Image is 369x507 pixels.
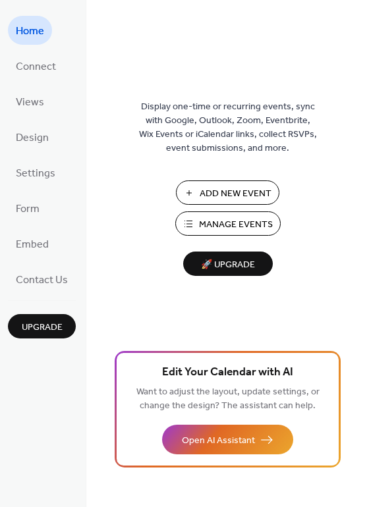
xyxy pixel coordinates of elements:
button: Open AI Assistant [162,425,293,454]
button: Manage Events [175,211,281,236]
a: Embed [8,229,57,258]
span: Connect [16,57,56,78]
a: Connect [8,51,64,80]
span: Home [16,21,44,42]
span: Views [16,92,44,113]
span: Embed [16,234,49,255]
span: Manage Events [199,218,273,232]
button: 🚀 Upgrade [183,252,273,276]
span: Form [16,199,40,220]
span: Display one-time or recurring events, sync with Google, Outlook, Zoom, Eventbrite, Wix Events or ... [139,100,317,155]
span: Settings [16,163,55,184]
a: Form [8,194,47,223]
span: 🚀 Upgrade [191,256,265,274]
a: Views [8,87,52,116]
span: Add New Event [200,187,271,201]
span: Contact Us [16,270,68,291]
a: Contact Us [8,265,76,294]
a: Design [8,122,57,151]
button: Upgrade [8,314,76,338]
a: Settings [8,158,63,187]
button: Add New Event [176,180,279,205]
span: Upgrade [22,321,63,334]
span: Want to adjust the layout, update settings, or change the design? The assistant can help. [136,383,320,415]
a: Home [8,16,52,45]
span: Design [16,128,49,149]
span: Edit Your Calendar with AI [162,363,293,382]
span: Open AI Assistant [182,434,255,448]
